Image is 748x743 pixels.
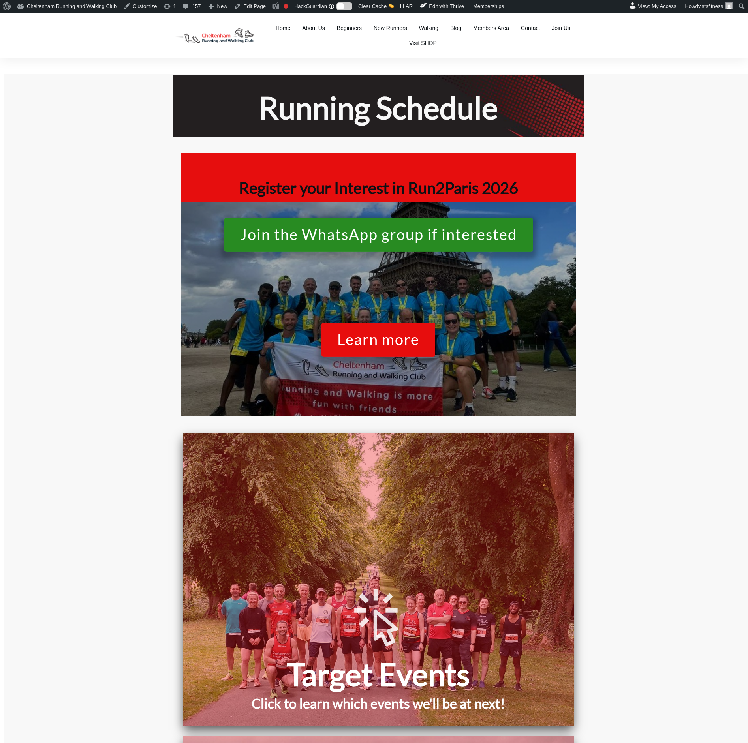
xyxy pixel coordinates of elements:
[224,218,533,252] a: Join the WhatsApp group if interested
[321,323,435,357] a: Learn more
[409,38,437,49] a: Visit SHOP
[450,23,461,34] a: Blog
[302,23,325,34] a: About Us
[240,226,517,247] span: Join the WhatsApp group if interested
[389,3,394,8] img: 🧽
[284,4,288,9] div: Focus keyphrase not set
[187,694,570,722] h2: Click to learn which events we'll be at next!
[473,23,509,34] a: Members Area
[181,88,575,128] h1: Running Schedule
[187,654,570,694] h1: Target Events
[358,3,387,9] span: Clear Cache
[374,23,407,34] a: New Runners
[185,157,572,198] h1: Register your Interest in Run2Paris 2026
[169,23,261,49] img: Decathlon
[521,23,540,34] a: Contact
[702,3,723,9] span: stsfitness
[419,23,438,34] a: Walking
[276,23,290,34] a: Home
[552,23,570,34] a: Join Us
[337,23,362,34] a: Beginners
[337,331,419,352] span: Learn more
